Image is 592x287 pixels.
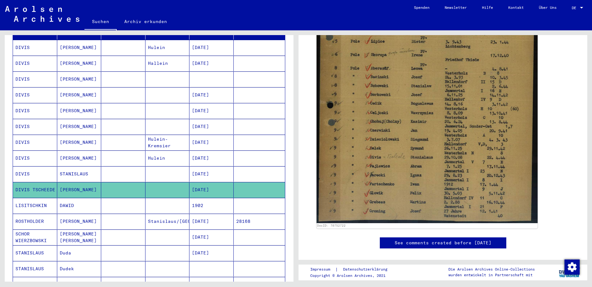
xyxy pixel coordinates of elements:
mat-cell: Dudek [57,261,102,277]
mat-cell: [PERSON_NAME] [57,40,102,55]
mat-cell: STANISLAUS [57,166,102,182]
p: Die Arolsen Archives Online-Collections [448,266,535,272]
mat-cell: Stanislaus/[GEOGRAPHIC_DATA] [145,214,190,229]
mat-cell: DIVIS [13,119,57,134]
a: Archiv erkunden [117,14,175,29]
mat-cell: SCHOR WIERZBOWSKI [13,229,57,245]
mat-cell: [DATE] [189,245,234,261]
mat-cell: [DATE] [189,119,234,134]
mat-cell: [PERSON_NAME] [57,119,102,134]
mat-cell: 28168 [234,214,285,229]
a: Impressum [310,266,335,273]
mat-cell: Duda [57,245,102,261]
mat-cell: [DATE] [189,56,234,71]
mat-cell: [PERSON_NAME] [57,56,102,71]
mat-cell: ROSTHOLDER [13,214,57,229]
mat-cell: STANISLAUS [13,261,57,277]
mat-cell: [PERSON_NAME] [PERSON_NAME] [57,229,102,245]
mat-cell: DIVIS [13,166,57,182]
mat-cell: DIVIS TSCHEEDE [13,182,57,198]
a: Datenschutzerklärung [338,266,395,273]
mat-cell: [PERSON_NAME] [57,71,102,87]
mat-cell: DIVIS [13,135,57,150]
mat-cell: Hallein [145,56,190,71]
p: Copyright © Arolsen Archives, 2021 [310,273,395,278]
mat-cell: [DATE] [189,103,234,119]
mat-cell: [PERSON_NAME] [57,103,102,119]
a: Suchen [84,14,117,30]
mat-cell: [DATE] [189,214,234,229]
mat-cell: Hulein [145,40,190,55]
img: yv_logo.png [558,264,581,280]
mat-cell: DIVIS [13,56,57,71]
p: wurden entwickelt in Partnerschaft mit [448,272,535,278]
mat-cell: [DATE] [189,229,234,245]
mat-cell: [DATE] [189,166,234,182]
mat-cell: 1902 [189,198,234,213]
a: See comments created before [DATE] [395,240,491,246]
mat-cell: [PERSON_NAME] [57,150,102,166]
mat-cell: DIVIS [13,40,57,55]
mat-cell: DIVIS [13,71,57,87]
mat-cell: DAWID [57,198,102,213]
mat-cell: [PERSON_NAME] [57,214,102,229]
div: | [310,266,395,273]
mat-cell: Hulein-Kremsier [145,135,190,150]
mat-cell: [DATE] [189,135,234,150]
mat-cell: [DATE] [189,87,234,103]
mat-cell: Hulein [145,150,190,166]
mat-cell: [PERSON_NAME] [57,182,102,198]
mat-cell: [PERSON_NAME] [57,135,102,150]
mat-cell: [DATE] [189,182,234,198]
mat-cell: [DATE] [189,40,234,55]
mat-cell: LISITSCHKIN [13,198,57,213]
img: Zustimmung ändern [564,260,580,275]
mat-cell: [PERSON_NAME] [57,87,102,103]
mat-cell: DIVIS [13,87,57,103]
img: Arolsen_neg.svg [5,6,79,22]
mat-cell: DIVIS [13,150,57,166]
span: DE [572,6,579,10]
mat-cell: STANISLAUS [13,245,57,261]
mat-cell: [DATE] [189,150,234,166]
a: DocID: 70752722 [317,224,346,227]
mat-cell: DIVIS [13,103,57,119]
